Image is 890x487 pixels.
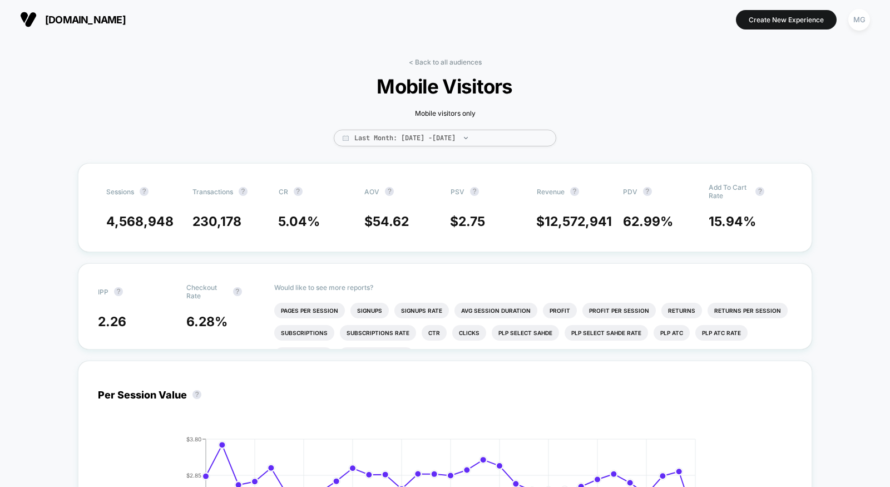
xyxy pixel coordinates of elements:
span: 230,178 [192,214,241,229]
li: Pdp Atc Clicks Rate [339,347,414,363]
button: ? [140,187,149,196]
li: Signups [350,303,389,318]
button: ? [294,187,303,196]
li: Profit Per Session [582,303,656,318]
li: Plp Atc Rate [695,325,748,341]
li: Subscriptions Rate [340,325,416,341]
li: Clicks [452,325,486,341]
span: Mobile Visitors [295,75,595,98]
button: ? [570,187,579,196]
span: AOV [364,188,379,196]
span: $ [450,214,485,229]
span: 2.26 [98,314,126,329]
span: $ [364,214,409,229]
li: Avg Session Duration [454,303,537,318]
p: Would like to see more reports? [274,283,792,292]
span: Add To Cart Rate [709,183,750,200]
button: ? [643,187,652,196]
img: end [464,137,468,139]
span: 62.99 % [623,214,673,229]
li: Plp Select Sahde [492,325,559,341]
span: Sessions [106,188,134,196]
li: Pages Per Session [274,303,345,318]
li: Subscriptions [274,325,334,341]
div: Per Session Value [98,389,207,401]
span: 4,568,948 [106,214,174,229]
li: Returns Per Session [708,303,788,318]
span: 2.75 [458,214,485,229]
li: Pdp Atc Clicks [274,347,333,363]
button: MG [845,8,873,31]
span: $ [536,214,612,229]
span: 54.62 [373,214,409,229]
span: 6.28 % [186,314,228,329]
button: ? [114,287,123,296]
span: 15.94 % [709,214,756,229]
button: ? [470,187,479,196]
li: Profit [543,303,577,318]
span: Last Month: [DATE] - [DATE] [334,130,556,146]
button: ? [385,187,394,196]
img: calendar [343,135,349,141]
tspan: $3.80 [186,436,201,442]
span: IPP [98,288,108,296]
button: ? [192,390,201,399]
span: 5.04 % [278,214,320,229]
button: ? [755,187,764,196]
a: < Back to all audiences [409,58,482,66]
li: Signups Rate [394,303,449,318]
span: 12,572,941 [545,214,612,229]
span: Transactions [192,188,233,196]
div: MG [848,9,870,31]
button: [DOMAIN_NAME] [17,11,129,28]
tspan: $2.85 [186,472,201,479]
span: PDV [623,188,637,196]
li: Returns [661,303,702,318]
button: ? [239,187,248,196]
li: Plp Select Sahde Rate [565,325,648,341]
span: Checkout Rate [186,283,228,300]
span: PSV [451,188,464,196]
span: CR [279,188,288,196]
span: [DOMAIN_NAME] [45,14,126,26]
button: Create New Experience [736,10,837,29]
img: Visually logo [20,11,37,28]
p: Mobile visitors only [278,109,612,117]
button: ? [233,287,242,296]
li: Plp Atc [654,325,690,341]
li: Ctr [422,325,447,341]
span: Revenue [537,188,565,196]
